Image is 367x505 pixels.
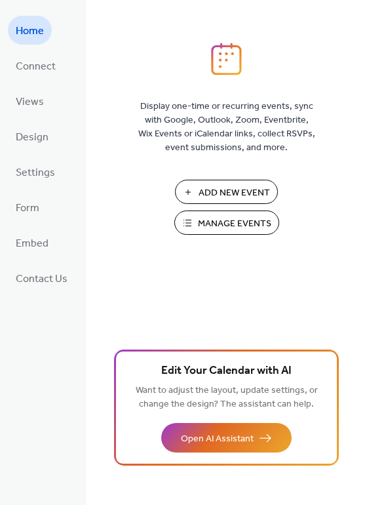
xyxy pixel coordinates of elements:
span: Design [16,127,48,148]
span: Views [16,92,44,113]
img: logo_icon.svg [211,43,241,75]
span: Add New Event [199,186,270,200]
span: Open AI Assistant [181,432,254,446]
span: Contact Us [16,269,68,290]
a: Settings [8,157,63,186]
span: Settings [16,163,55,184]
a: Form [8,193,47,222]
a: Embed [8,228,56,257]
a: Connect [8,51,64,80]
span: Want to adjust the layout, update settings, or change the design? The assistant can help. [136,382,318,413]
span: Display one-time or recurring events, sync with Google, Outlook, Zoom, Eventbrite, Wix Events or ... [138,100,315,155]
a: Home [8,16,52,45]
span: Home [16,21,44,42]
button: Add New Event [175,180,278,204]
span: Connect [16,56,56,77]
a: Design [8,122,56,151]
span: Manage Events [198,217,271,231]
span: Edit Your Calendar with AI [161,362,292,380]
span: Form [16,198,39,219]
span: Embed [16,233,48,254]
button: Open AI Assistant [161,423,292,453]
button: Manage Events [174,211,279,235]
a: Contact Us [8,264,75,293]
a: Views [8,87,52,115]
